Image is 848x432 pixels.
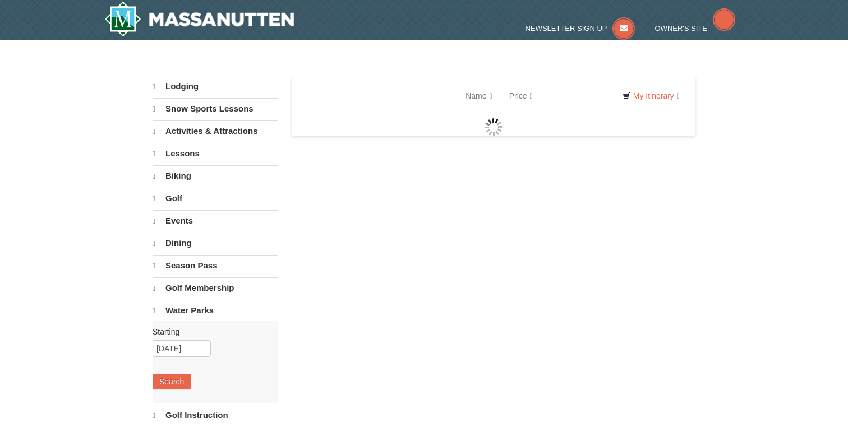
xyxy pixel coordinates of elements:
a: Water Parks [153,300,278,321]
a: Snow Sports Lessons [153,98,278,119]
a: Golf [153,188,278,209]
a: Price [501,85,541,107]
a: Golf Instruction [153,405,278,426]
button: Search [153,374,191,389]
span: Newsletter Sign Up [526,24,607,32]
img: Massanutten Resort Logo [104,1,294,37]
a: My Itinerary [615,87,687,104]
img: wait gif [485,118,503,136]
a: Newsletter Sign Up [526,24,635,32]
a: Biking [153,165,278,187]
span: Owner's Site [655,24,708,32]
a: Golf Membership [153,277,278,299]
a: Lodging [153,76,278,97]
a: Activities & Attractions [153,120,278,142]
a: Owner's Site [655,24,736,32]
a: Massanutten Resort [104,1,294,37]
label: Starting [153,326,269,337]
a: Season Pass [153,255,278,276]
a: Events [153,210,278,231]
a: Name [457,85,500,107]
a: Lessons [153,143,278,164]
a: Dining [153,233,278,254]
